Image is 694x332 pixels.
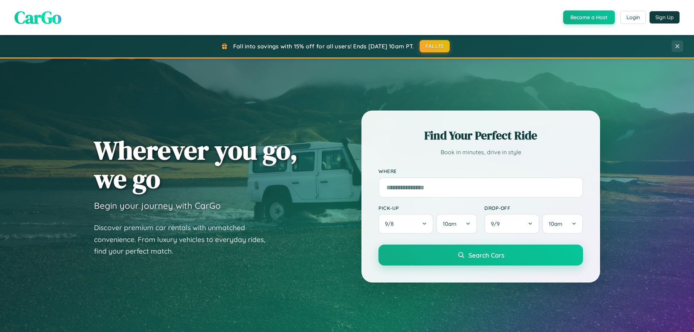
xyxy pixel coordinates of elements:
[549,220,562,227] span: 10am
[94,136,298,193] h1: Wherever you go, we go
[563,10,615,24] button: Become a Host
[650,11,680,23] button: Sign Up
[378,128,583,143] h2: Find Your Perfect Ride
[14,5,61,29] span: CarGo
[378,168,583,174] label: Where
[443,220,457,227] span: 10am
[484,205,583,211] label: Drop-off
[468,251,504,259] span: Search Cars
[94,200,221,211] h3: Begin your journey with CarGo
[378,245,583,266] button: Search Cars
[378,214,433,234] button: 9/8
[491,220,503,227] span: 9 / 9
[420,40,450,52] button: FALL15
[484,214,539,234] button: 9/9
[620,11,646,24] button: Login
[233,43,414,50] span: Fall into savings with 15% off for all users! Ends [DATE] 10am PT.
[378,147,583,158] p: Book in minutes, drive in style
[436,214,477,234] button: 10am
[385,220,397,227] span: 9 / 8
[378,205,477,211] label: Pick-up
[542,214,583,234] button: 10am
[94,222,275,257] p: Discover premium car rentals with unmatched convenience. From luxury vehicles to everyday rides, ...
